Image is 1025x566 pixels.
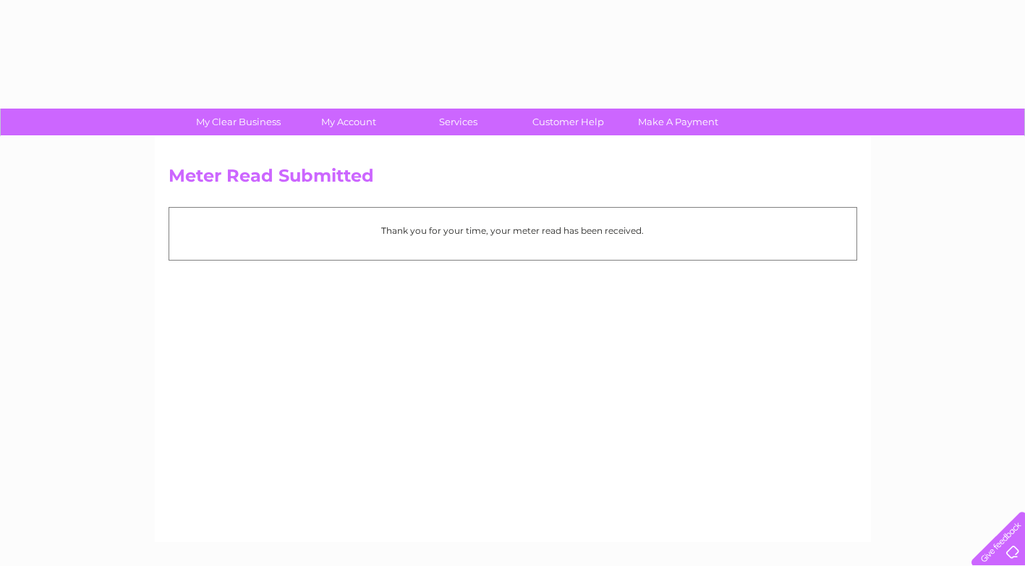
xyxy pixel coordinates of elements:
[399,109,518,135] a: Services
[176,224,849,237] p: Thank you for your time, your meter read has been received.
[509,109,628,135] a: Customer Help
[289,109,408,135] a: My Account
[169,166,857,193] h2: Meter Read Submitted
[618,109,738,135] a: Make A Payment
[179,109,298,135] a: My Clear Business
